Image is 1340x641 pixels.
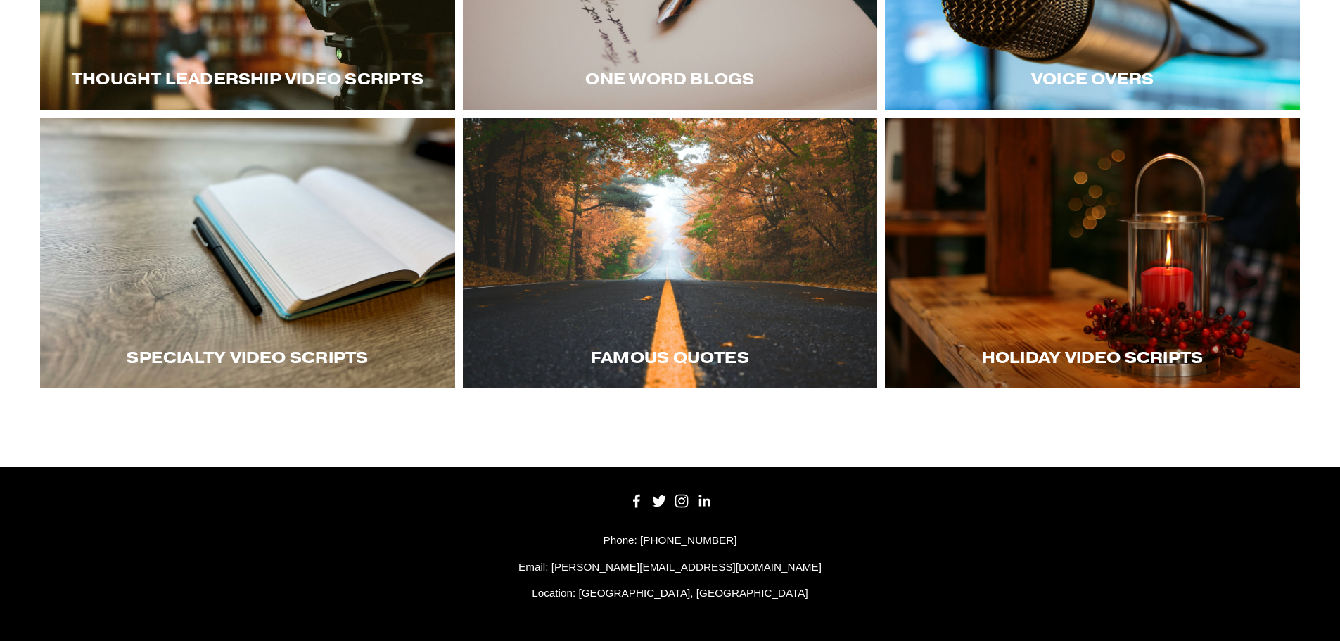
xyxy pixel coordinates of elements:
[652,494,666,508] a: Twitter
[1031,69,1154,89] span: Voice Overs
[40,532,1300,549] p: Phone: [PHONE_NUMBER]
[40,559,1300,576] p: Email: [PERSON_NAME][EMAIL_ADDRESS][DOMAIN_NAME]
[72,69,423,89] span: Thought LEadership Video Scripts
[585,69,754,89] span: One word blogs
[127,348,368,367] span: Specialty Video Scripts
[697,494,711,508] a: LinkedIn
[675,494,689,508] a: Instagram
[630,494,644,508] a: Facebook
[982,348,1204,367] span: Holiday Video Scripts
[591,348,749,367] span: Famous Quotes
[40,585,1300,602] p: Location: [GEOGRAPHIC_DATA], [GEOGRAPHIC_DATA]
